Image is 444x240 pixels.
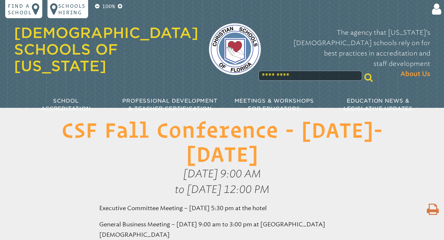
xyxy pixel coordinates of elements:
[101,3,116,10] p: 100%
[99,203,345,213] p: Executive Committee Meeting – [DATE] 5:30 pm at the hotel
[235,98,314,112] span: Meetings & Workshops for Educators
[343,98,413,112] span: Education News & Legislative Updates
[14,24,198,74] a: [DEMOGRAPHIC_DATA] Schools of [US_STATE]
[55,118,389,166] h1: CSF Fall Conference - [DATE]-[DATE]
[400,69,430,79] span: About Us
[58,3,86,16] p: Schools Hiring
[41,98,90,112] span: School Accreditation
[122,98,217,112] span: Professional Development & Teacher Certification
[8,3,32,16] p: Find a school
[271,27,430,79] p: The agency that [US_STATE]’s [DEMOGRAPHIC_DATA] schools rely on for best practices in accreditati...
[209,23,261,75] img: csf-logo-web-colors.png
[99,219,345,240] p: General Business Meeting – [DATE] 9:00 am to 3:00 pm at [GEOGRAPHIC_DATA][DEMOGRAPHIC_DATA]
